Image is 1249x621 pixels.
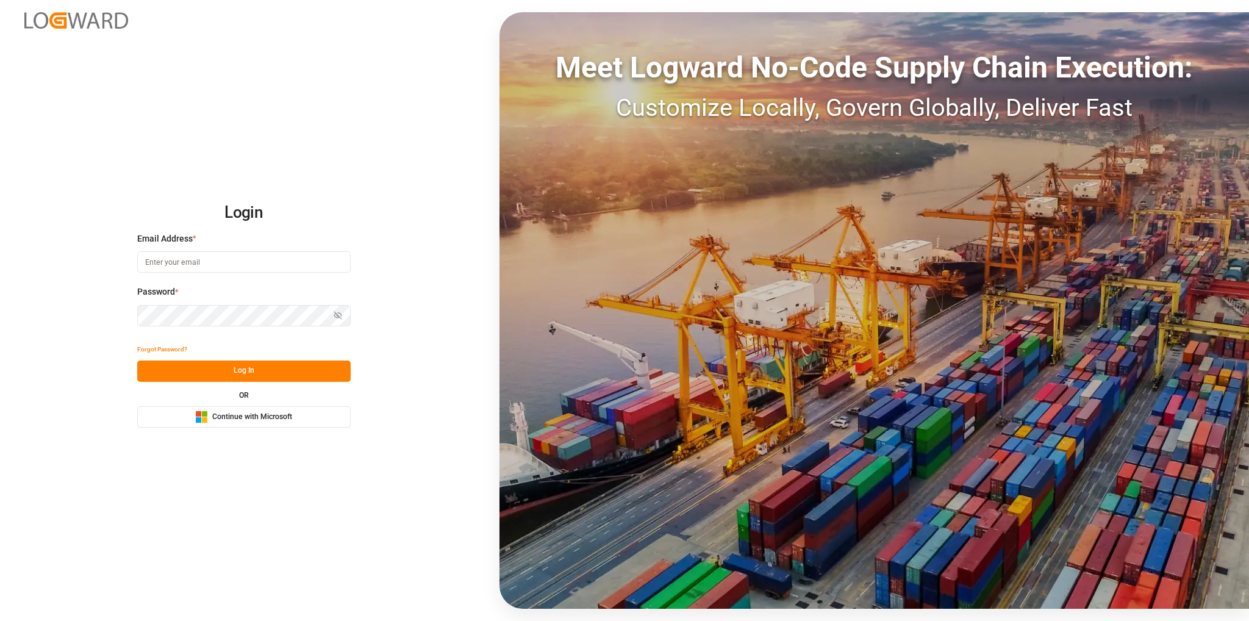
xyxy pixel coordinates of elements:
[137,406,351,428] button: Continue with Microsoft
[137,361,351,382] button: Log In
[499,46,1249,90] div: Meet Logward No-Code Supply Chain Execution:
[239,392,249,399] small: OR
[137,193,351,232] h2: Login
[137,339,187,361] button: Forgot Password?
[212,412,292,423] span: Continue with Microsoft
[24,12,128,29] img: Logward_new_orange.png
[137,251,351,273] input: Enter your email
[137,285,175,298] span: Password
[137,232,193,245] span: Email Address
[499,90,1249,126] div: Customize Locally, Govern Globally, Deliver Fast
